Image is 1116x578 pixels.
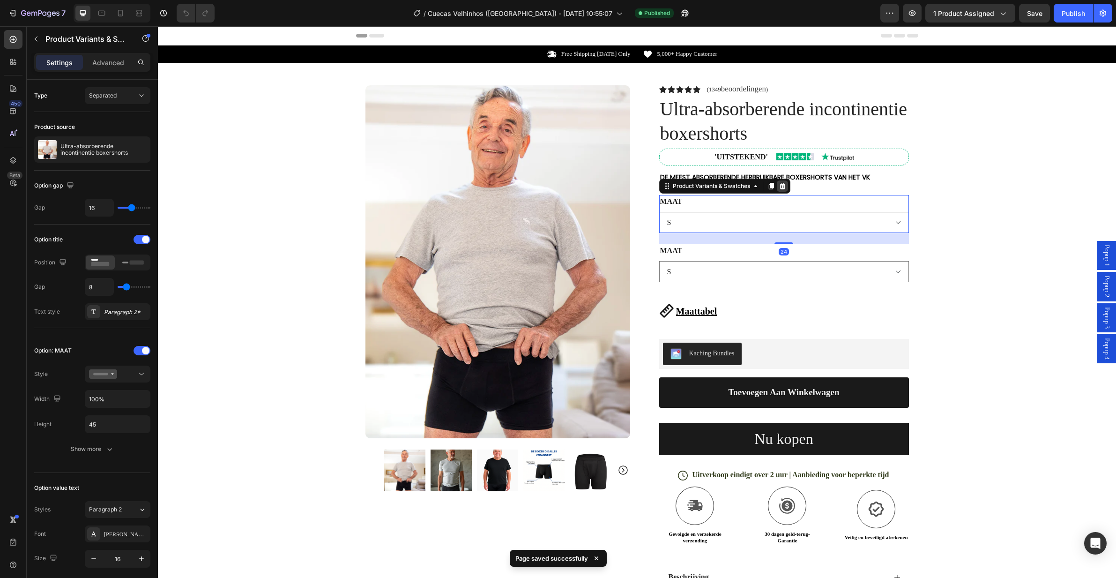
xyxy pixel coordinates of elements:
span: Cuecas Velhinhos ([GEOGRAPHIC_DATA]) - [DATE] 10:55:07 [428,8,612,18]
p: Page saved successfully [515,554,588,563]
div: Publish [1062,8,1085,18]
button: 7 [4,4,70,23]
span: Save [1027,9,1042,17]
span: Popup 4 [944,312,953,333]
input: Auto [85,199,113,216]
p: 7 [61,8,66,19]
div: Height [34,420,52,428]
div: Gap [34,203,45,212]
div: Paragraph 2* [104,308,148,316]
button: Toevoegen aan winkelwagen [501,351,751,382]
span: Paragraph 2 [89,505,122,514]
div: Text style [34,308,60,316]
div: Open Intercom Messenger [1084,532,1107,555]
p: Settings [46,58,73,68]
div: Gap [34,283,45,291]
p: Advanced [92,58,124,68]
div: Styles [34,505,51,514]
div: Show more [71,444,114,454]
button: Separated [85,87,150,104]
span: beoordelingen [563,58,608,67]
legend: MAAT [501,218,526,231]
div: Option: MAAT [34,346,72,355]
div: Width [34,393,63,405]
p: 5,000+ Happy Customer [499,24,559,32]
img: product feature img [38,140,57,159]
div: Option value text [34,484,79,492]
strong: 'UITSTEKEND' [557,127,610,135]
button: Paragraph 2 [85,501,150,518]
input: Auto [85,278,113,295]
img: KachingBundles.png [513,322,524,333]
button: Kaching Bundles [505,316,584,339]
div: Option title [34,235,63,244]
div: Position [34,256,68,269]
span: Published [644,9,670,17]
p: Ultra-absorberende incontinentie boxershorts [60,143,147,156]
img: gempages_580367979112301077-cfeaac4c-5fd6-4418-844c-fc828da97700.webp [618,127,656,134]
div: Toevoegen aan winkelwagen [570,360,681,372]
button: 1 product assigned [925,4,1015,23]
span: Popup 3 [944,281,953,302]
u: Maattabel [518,280,559,290]
button: <p>Nu kopen</p> [501,397,751,429]
div: Product source [34,123,75,131]
button: Publish [1054,4,1093,23]
span: / [424,8,426,18]
div: Font [34,530,46,538]
p: Product Variants & Swatches [45,33,125,45]
strong: 30 dagen geld-terug- [607,505,652,510]
strong: DE MEEST ABSORBERENDE HERBRUIKBARE BOXERSHORTS VAN HET VK [502,146,712,156]
div: 450 [9,100,22,107]
strong: Uitverkoop eindigt over 2 uur | Aanbieding voor beperkte tijd [535,444,731,452]
div: Option gap [34,180,76,192]
span: (1349 [549,60,563,67]
iframe: Design area [158,26,1116,578]
strong: Beschrijving [511,547,551,555]
div: Kaching Bundles [531,322,577,332]
div: Undo/Redo [177,4,215,23]
button: Carousel Next Arrow [460,438,471,450]
span: ) [608,60,610,67]
img: gempages_580367979112301077-a35bad69-ac8c-4a0c-882d-6adf04e659f3.webp [663,127,696,135]
div: Style [34,370,48,378]
div: Type [34,91,47,100]
span: Popup 1 [944,218,953,240]
h1: Ultra-absorberende incontinentie boxershorts [501,70,751,120]
input: Auto [85,416,150,433]
span: Popup 2 [944,249,953,271]
a: Maattabel [501,267,571,301]
div: [PERSON_NAME] [104,530,148,539]
span: 1 product assigned [933,8,994,18]
div: Beta [7,172,22,179]
div: 24 [621,222,631,229]
input: Auto [85,390,150,407]
strong: Veilig en beveiligd afrekenen [687,508,750,514]
p: Free Shipping [DATE] Only [403,24,473,32]
strong: Garantie [619,511,639,517]
button: Show more [34,441,150,458]
div: Size [34,552,59,565]
strong: Gevolgde en verzekerde verzending [511,505,563,517]
div: Product Variants & Swatches [513,156,594,164]
p: Nu kopen [596,402,655,423]
legend: MAAT [501,169,526,182]
button: Save [1019,4,1050,23]
span: Separated [89,92,117,99]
